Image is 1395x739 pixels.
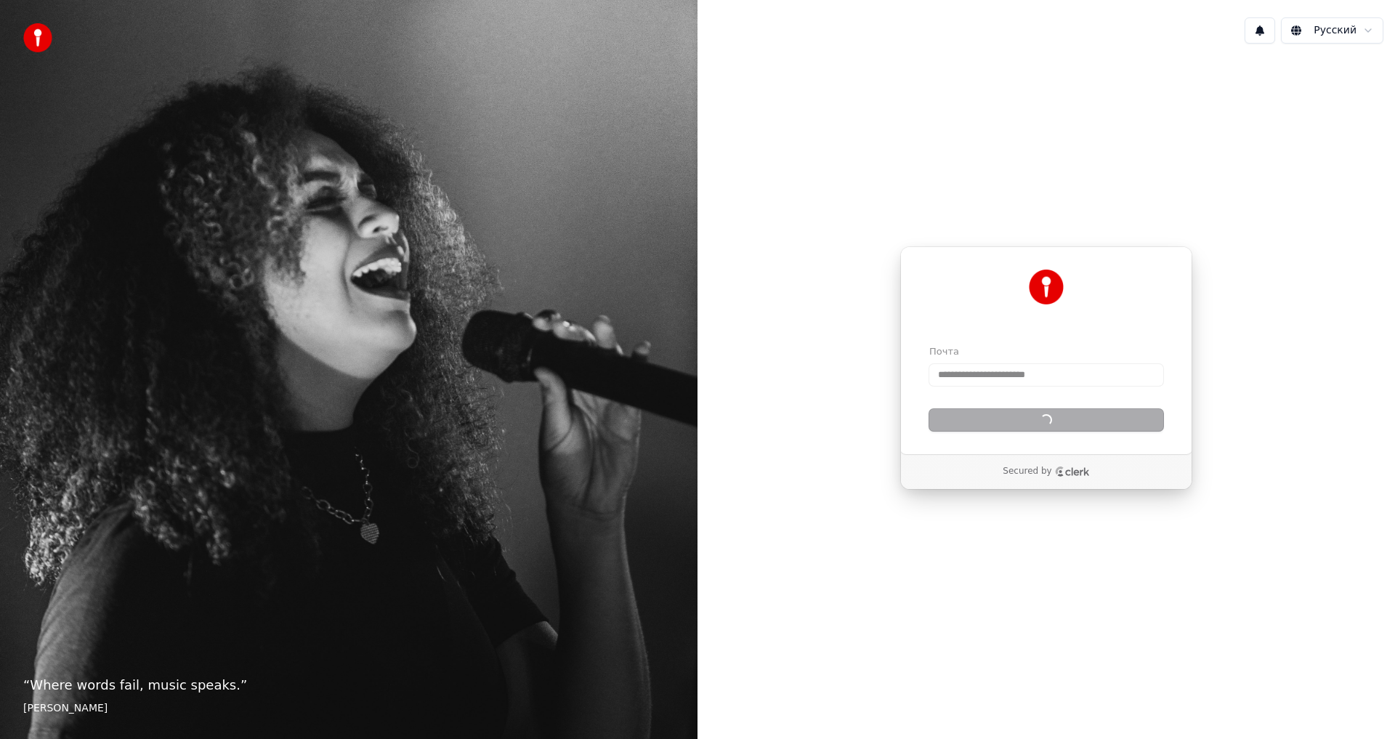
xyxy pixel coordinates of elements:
[23,23,52,52] img: youka
[23,675,674,695] p: “ Where words fail, music speaks. ”
[1055,467,1090,477] a: Clerk logo
[1029,270,1064,304] img: Youka
[23,701,674,716] footer: [PERSON_NAME]
[1003,466,1051,477] p: Secured by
